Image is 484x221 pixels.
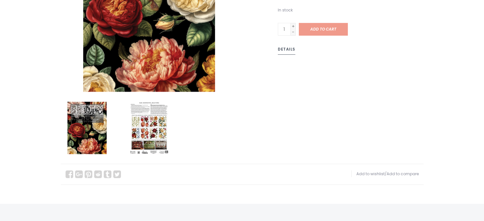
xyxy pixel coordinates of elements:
a: - [291,29,296,35]
a: Add to wishlist [356,171,385,176]
a: Share on Tumblr [104,170,111,178]
a: Share on Reddit [94,170,102,178]
a: Share on Twitter [113,170,121,178]
span: Add to cart [310,26,336,32]
span: In stock [278,7,293,13]
a: Add to compare [387,171,419,176]
a: Pin It [85,170,92,178]
a: Share on Facebook [66,170,73,178]
img: Collage Des Fleurs Transfer [61,102,113,154]
a: Details [278,46,295,55]
a: Add to cart [299,23,348,36]
div: / [351,170,419,177]
a: Share on Google+ [75,170,83,178]
a: + [291,23,296,29]
img: Collage Des Fleurs Transfer [123,102,175,154]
